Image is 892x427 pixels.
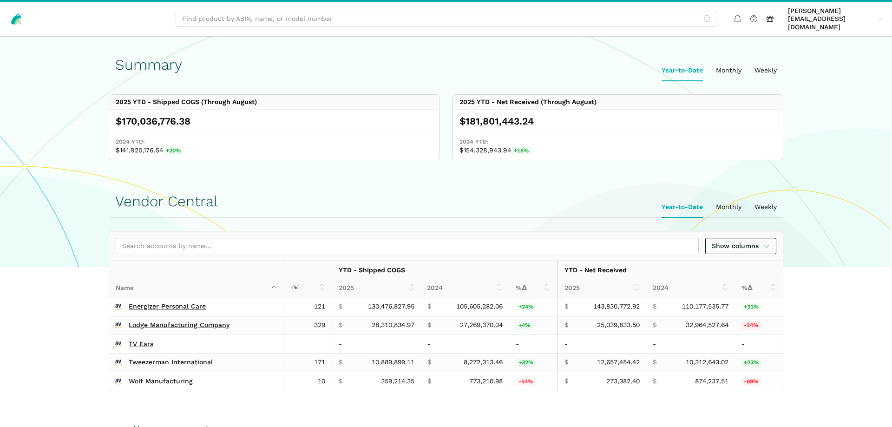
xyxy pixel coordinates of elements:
span: $ [339,302,342,311]
th: 2024: activate to sort column ascending [420,279,509,297]
h1: Summary [115,57,777,73]
th: %Δ: activate to sort column ascending [509,279,557,297]
a: Energizer Personal Care [129,302,206,311]
td: 10 [284,372,332,391]
span: $ [564,321,568,329]
td: - [735,335,783,354]
span: $ [564,302,568,311]
td: 171 [284,353,332,372]
div: 2025 YTD - Shipped COGS (Through August) [116,98,257,106]
span: $ [653,358,656,367]
span: +20% [164,147,184,155]
span: 32,964,527.64 [686,321,728,329]
span: 143,830,772.92 [593,302,640,311]
td: 22.74% [735,353,783,372]
td: -24.04% [735,316,783,335]
td: -68.73% [735,372,783,391]
a: [PERSON_NAME][EMAIL_ADDRESS][DOMAIN_NAME] [785,5,885,33]
a: Show columns [705,238,777,254]
span: 773,210.98 [469,377,503,386]
th: %Δ: activate to sort column ascending [735,279,783,297]
td: - [646,335,735,354]
span: -24% [741,322,761,330]
span: +31% [741,303,761,311]
span: $ [564,358,568,367]
input: Find product by ASIN, name, or model number [176,11,716,27]
strong: YTD - Shipped COGS [339,266,405,274]
ui-tab: Weekly [748,197,783,218]
span: $ [427,302,431,311]
ui-tab: Weekly [748,60,783,81]
ui-tab: Year-to-Date [655,60,709,81]
span: 359,214.35 [381,377,414,386]
h1: Vendor Central [115,193,777,210]
span: 105,605,282.06 [456,302,503,311]
ui-tab: Monthly [709,60,748,81]
span: 8,272,313.46 [464,358,503,367]
span: -54% [516,378,535,386]
span: +18% [512,147,531,155]
div: $170,036,776.38 [116,115,433,128]
span: 2024 YTD: [459,138,776,146]
span: 273,382.40 [606,377,640,386]
th: 2025: activate to sort column ascending [332,279,421,297]
ui-tab: Year-to-Date [655,197,709,218]
span: 12,657,454.42 [597,358,640,367]
a: Tweezerman International [129,358,213,367]
span: Show columns [712,241,770,251]
div: 2025 YTD - Net Received (Through August) [459,98,597,106]
span: $ [339,321,342,329]
span: $ [339,358,342,367]
span: $ [564,377,568,386]
span: $ [653,302,656,311]
span: +24% [516,303,536,311]
span: $ [339,377,342,386]
span: $154,328,943.94 [459,146,776,155]
td: - [557,335,646,354]
td: 329 [284,316,332,335]
th: 2024: activate to sort column ascending [646,279,735,297]
span: -69% [741,378,761,386]
th: : activate to sort column ascending [284,261,332,297]
input: Search accounts by name... [116,238,699,254]
span: +4% [516,322,532,330]
span: $ [653,321,656,329]
th: Name : activate to sort column descending [109,261,284,297]
td: 23.55% [509,297,557,316]
span: $ [427,358,431,367]
span: +23% [741,359,761,367]
td: 121 [284,297,332,316]
span: 10,312,643.02 [686,358,728,367]
span: 130,476,827.95 [368,302,414,311]
th: 2025: activate to sort column ascending [557,279,646,297]
td: - [332,335,421,354]
td: 30.54% [735,297,783,316]
a: Lodge Manufacturing Company [129,321,230,329]
td: 3.82% [509,316,557,335]
div: $181,801,443.24 [459,115,776,128]
td: - [509,335,557,354]
span: 28,310,834.97 [372,321,414,329]
td: -53.54% [509,372,557,391]
a: TV Ears [129,340,153,348]
span: 10,889,899.11 [372,358,414,367]
span: 25,039,833.50 [597,321,640,329]
span: 27,269,370.04 [460,321,503,329]
span: $ [427,377,431,386]
span: [PERSON_NAME][EMAIL_ADDRESS][DOMAIN_NAME] [788,7,875,32]
span: +32% [516,359,536,367]
a: Wolf Manufacturing [129,377,193,386]
span: $ [653,377,656,386]
span: 874,237.51 [695,377,728,386]
span: 2024 YTD: [116,138,433,146]
span: $ [427,321,431,329]
span: $141,920,176.54 [116,146,433,155]
td: - [421,335,510,354]
span: 110,177,535.77 [682,302,728,311]
ui-tab: Monthly [709,197,748,218]
td: 31.64% [509,353,557,372]
strong: YTD - Net Received [564,266,627,274]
